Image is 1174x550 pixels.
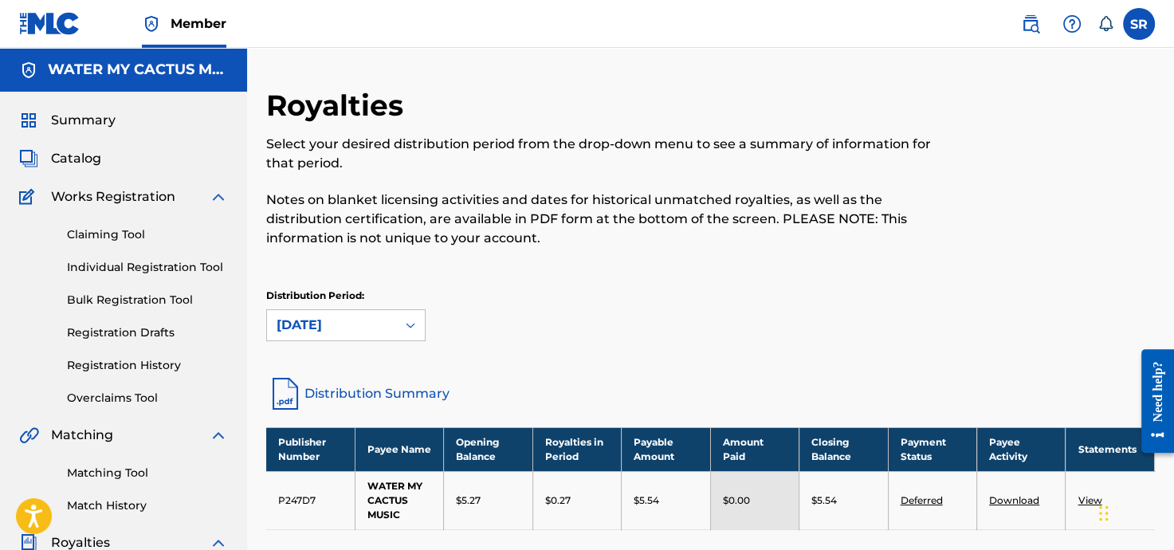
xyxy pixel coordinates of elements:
[799,427,888,471] th: Closing Balance
[710,427,799,471] th: Amount Paid
[51,187,175,206] span: Works Registration
[51,426,113,445] span: Matching
[19,187,40,206] img: Works Registration
[1123,8,1155,40] div: User Menu
[67,497,228,514] a: Match History
[67,357,228,374] a: Registration History
[989,494,1039,506] a: Download
[888,427,976,471] th: Payment Status
[1078,494,1101,506] a: View
[67,226,228,243] a: Claiming Tool
[444,427,532,471] th: Opening Balance
[1094,473,1174,550] iframe: Chat Widget
[19,12,80,35] img: MLC Logo
[456,493,481,508] p: $5.27
[901,494,943,506] a: Deferred
[266,191,951,248] p: Notes on blanket licensing activities and dates for historical unmatched royalties, as well as th...
[811,493,837,508] p: $5.54
[67,465,228,481] a: Matching Tool
[977,427,1066,471] th: Payee Activity
[171,14,226,33] span: Member
[1056,8,1088,40] div: Help
[67,292,228,308] a: Bulk Registration Tool
[1129,337,1174,466] iframe: Resource Center
[266,88,411,124] h2: Royalties
[1015,8,1046,40] a: Public Search
[142,14,161,33] img: Top Rightsholder
[19,149,101,168] a: CatalogCatalog
[19,426,39,445] img: Matching
[1099,489,1109,537] div: Drag
[622,427,710,471] th: Payable Amount
[19,61,38,80] img: Accounts
[19,149,38,168] img: Catalog
[48,61,228,79] h5: WATER MY CACTUS MUSIC
[266,375,304,413] img: distribution-summary-pdf
[67,390,228,407] a: Overclaims Tool
[634,493,659,508] p: $5.54
[67,324,228,341] a: Registration Drafts
[355,427,443,471] th: Payee Name
[277,316,387,335] div: [DATE]
[51,111,116,130] span: Summary
[51,149,101,168] span: Catalog
[266,471,355,529] td: P247D7
[532,427,621,471] th: Royalties in Period
[19,111,38,130] img: Summary
[1021,14,1040,33] img: search
[545,493,571,508] p: $0.27
[355,471,443,529] td: WATER MY CACTUS MUSIC
[209,187,228,206] img: expand
[1097,16,1113,32] div: Notifications
[1062,14,1082,33] img: help
[266,375,1155,413] a: Distribution Summary
[67,259,228,276] a: Individual Registration Tool
[723,493,750,508] p: $0.00
[266,135,951,173] p: Select your desired distribution period from the drop-down menu to see a summary of information f...
[266,289,426,303] p: Distribution Period:
[266,427,355,471] th: Publisher Number
[209,426,228,445] img: expand
[19,111,116,130] a: SummarySummary
[1066,427,1155,471] th: Statements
